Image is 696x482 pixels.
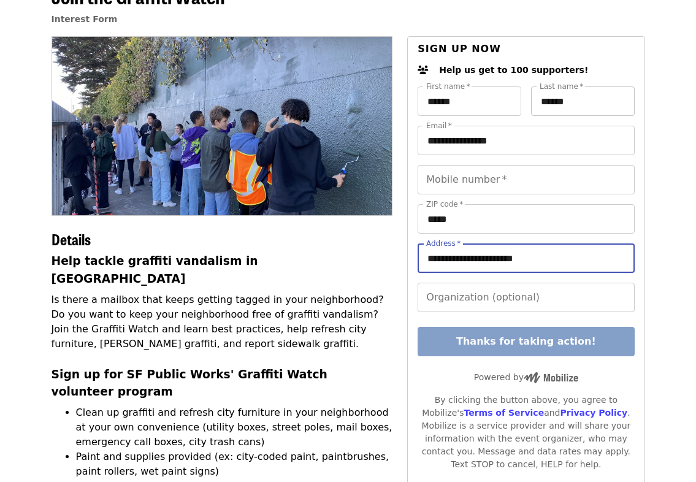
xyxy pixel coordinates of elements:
[439,65,588,75] span: Help us get to 100 supporters!
[52,293,393,351] p: Is there a mailbox that keeps getting tagged in your neighborhood? Do you want to keep your neigh...
[540,83,583,90] label: Last name
[52,37,392,215] img: Join the Graffiti Watch organized by SF Public Works
[76,449,393,479] li: Paint and supplies provided (ex: city-coded paint, paintbrushes, paint rollers, wet paint signs)
[426,122,452,129] label: Email
[52,228,91,250] span: Details
[418,86,521,116] input: First name
[464,408,544,418] a: Terms of Service
[560,408,627,418] a: Privacy Policy
[52,366,393,400] h3: Sign up for SF Public Works' Graffiti Watch volunteer program
[426,240,461,247] label: Address
[418,327,634,356] button: Thanks for taking action!
[418,165,634,194] input: Mobile number
[76,405,393,449] li: Clean up graffiti and refresh city furniture in your neighborhood at your own convenience (utilit...
[52,253,393,287] h3: Help tackle graffiti vandalism in [GEOGRAPHIC_DATA]
[474,372,578,382] span: Powered by
[418,65,429,75] i: users icon
[418,394,634,471] div: By clicking the button above, you agree to Mobilize's and . Mobilize is a service provider and wi...
[418,43,501,55] span: Sign up now
[426,201,463,208] label: ZIP code
[524,372,578,383] img: Powered by Mobilize
[418,126,634,155] input: Email
[426,83,470,90] label: First name
[418,204,634,234] input: ZIP code
[531,86,635,116] input: Last name
[418,243,634,273] input: Address
[52,14,118,24] a: Interest Form
[418,283,634,312] input: Organization (optional)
